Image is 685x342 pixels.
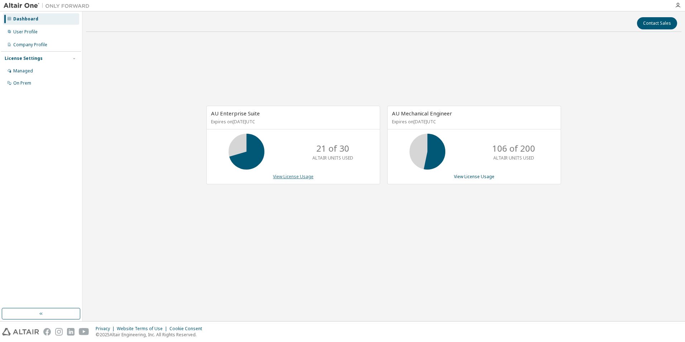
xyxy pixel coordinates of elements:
[13,80,31,86] div: On Prem
[392,119,555,125] p: Expires on [DATE] UTC
[13,29,38,35] div: User Profile
[79,328,89,336] img: youtube.svg
[273,174,313,180] a: View License Usage
[117,326,169,332] div: Website Terms of Use
[5,56,43,61] div: License Settings
[4,2,93,9] img: Altair One
[13,16,38,22] div: Dashboard
[96,332,206,338] p: © 2025 Altair Engineering, Inc. All Rights Reserved.
[492,142,535,155] p: 106 of 200
[67,328,75,336] img: linkedin.svg
[493,155,534,161] p: ALTAIR UNITS USED
[2,328,39,336] img: altair_logo.svg
[169,326,206,332] div: Cookie Consent
[312,155,353,161] p: ALTAIR UNITS USED
[55,328,63,336] img: instagram.svg
[13,42,47,48] div: Company Profile
[211,119,374,125] p: Expires on [DATE] UTC
[392,110,452,117] span: AU Mechanical Engineer
[637,17,677,29] button: Contact Sales
[96,326,117,332] div: Privacy
[211,110,260,117] span: AU Enterprise Suite
[316,142,349,155] p: 21 of 30
[454,174,494,180] a: View License Usage
[43,328,51,336] img: facebook.svg
[13,68,33,74] div: Managed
